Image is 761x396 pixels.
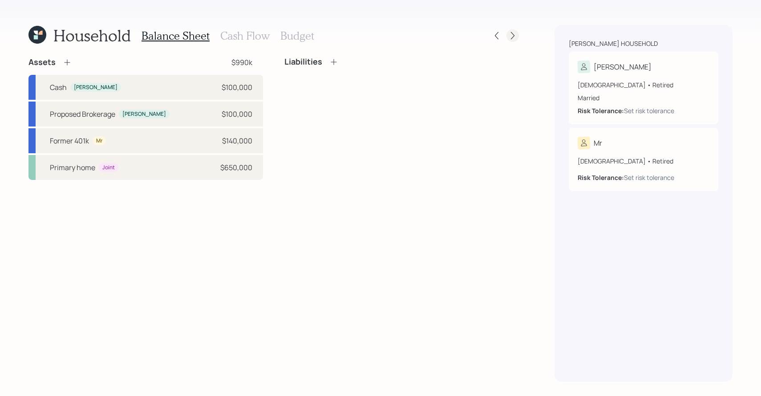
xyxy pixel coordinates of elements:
[280,29,314,42] h3: Budget
[594,138,602,148] div: Mr
[28,57,56,67] h4: Assets
[222,109,252,119] div: $100,000
[53,26,131,45] h1: Household
[578,173,624,182] b: Risk Tolerance:
[142,29,210,42] h3: Balance Sheet
[222,135,252,146] div: $140,000
[578,93,709,102] div: Married
[122,110,166,118] div: [PERSON_NAME]
[624,173,674,182] div: Set risk tolerance
[50,82,67,93] div: Cash
[578,156,709,166] div: [DEMOGRAPHIC_DATA] • Retired
[569,39,658,48] div: [PERSON_NAME] household
[578,106,624,115] b: Risk Tolerance:
[50,109,115,119] div: Proposed Brokerage
[220,29,270,42] h3: Cash Flow
[96,137,102,145] div: Mr
[50,135,89,146] div: Former 401k
[222,82,252,93] div: $100,000
[50,162,95,173] div: Primary home
[624,106,674,115] div: Set risk tolerance
[102,164,115,171] div: Joint
[578,80,709,90] div: [DEMOGRAPHIC_DATA] • Retired
[284,57,322,67] h4: Liabilities
[594,61,652,72] div: [PERSON_NAME]
[74,84,117,91] div: [PERSON_NAME]
[231,57,252,68] div: $990k
[220,162,252,173] div: $650,000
